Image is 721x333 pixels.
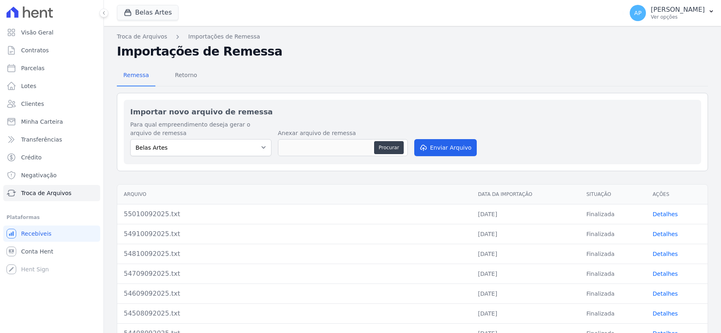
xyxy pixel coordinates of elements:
h2: Importar novo arquivo de remessa [130,106,695,117]
a: Detalhes [653,251,678,257]
span: Conta Hent [21,247,53,256]
a: Parcelas [3,60,100,76]
span: Transferências [21,135,62,144]
span: Lotes [21,82,37,90]
span: Recebíveis [21,230,52,238]
div: Plataformas [6,213,97,222]
p: [PERSON_NAME] [651,6,705,14]
a: Detalhes [653,310,678,317]
span: Visão Geral [21,28,54,37]
div: 54609092025.txt [124,289,465,299]
a: Clientes [3,96,100,112]
div: 55010092025.txt [124,209,465,219]
td: [DATE] [471,284,580,303]
td: Finalizada [580,224,646,244]
a: Negativação [3,167,100,183]
td: Finalizada [580,244,646,264]
p: Ver opções [651,14,705,20]
h2: Importações de Remessa [117,44,708,59]
button: Belas Artes [117,5,179,20]
td: Finalizada [580,303,646,323]
td: Finalizada [580,264,646,284]
a: Conta Hent [3,243,100,260]
span: Negativação [21,171,57,179]
div: 54508092025.txt [124,309,465,318]
td: [DATE] [471,204,580,224]
span: AP [634,10,641,16]
th: Data da Importação [471,185,580,204]
span: Crédito [21,153,42,161]
a: Recebíveis [3,226,100,242]
span: Clientes [21,100,44,108]
a: Troca de Arquivos [3,185,100,201]
div: 54910092025.txt [124,229,465,239]
td: Finalizada [580,204,646,224]
a: Detalhes [653,271,678,277]
nav: Tab selector [117,65,204,86]
a: Detalhes [653,290,678,297]
td: [DATE] [471,224,580,244]
a: Detalhes [653,231,678,237]
td: [DATE] [471,303,580,323]
a: Troca de Arquivos [117,32,167,41]
a: Retorno [168,65,204,86]
th: Situação [580,185,646,204]
span: Contratos [21,46,49,54]
td: Finalizada [580,284,646,303]
span: Retorno [170,67,202,83]
th: Arquivo [117,185,471,204]
a: Contratos [3,42,100,58]
a: Importações de Remessa [188,32,260,41]
button: Procurar [374,141,403,154]
a: Transferências [3,131,100,148]
a: Remessa [117,65,155,86]
td: [DATE] [471,264,580,284]
button: Enviar Arquivo [414,139,477,156]
a: Crédito [3,149,100,165]
label: Anexar arquivo de remessa [278,129,408,137]
a: Minha Carteira [3,114,100,130]
span: Minha Carteira [21,118,63,126]
th: Ações [646,185,708,204]
label: Para qual empreendimento deseja gerar o arquivo de remessa [130,120,271,137]
span: Troca de Arquivos [21,189,71,197]
button: AP [PERSON_NAME] Ver opções [623,2,721,24]
nav: Breadcrumb [117,32,708,41]
td: [DATE] [471,244,580,264]
a: Visão Geral [3,24,100,41]
div: 54709092025.txt [124,269,465,279]
span: Remessa [118,67,154,83]
div: 54810092025.txt [124,249,465,259]
span: Parcelas [21,64,45,72]
a: Lotes [3,78,100,94]
a: Detalhes [653,211,678,217]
